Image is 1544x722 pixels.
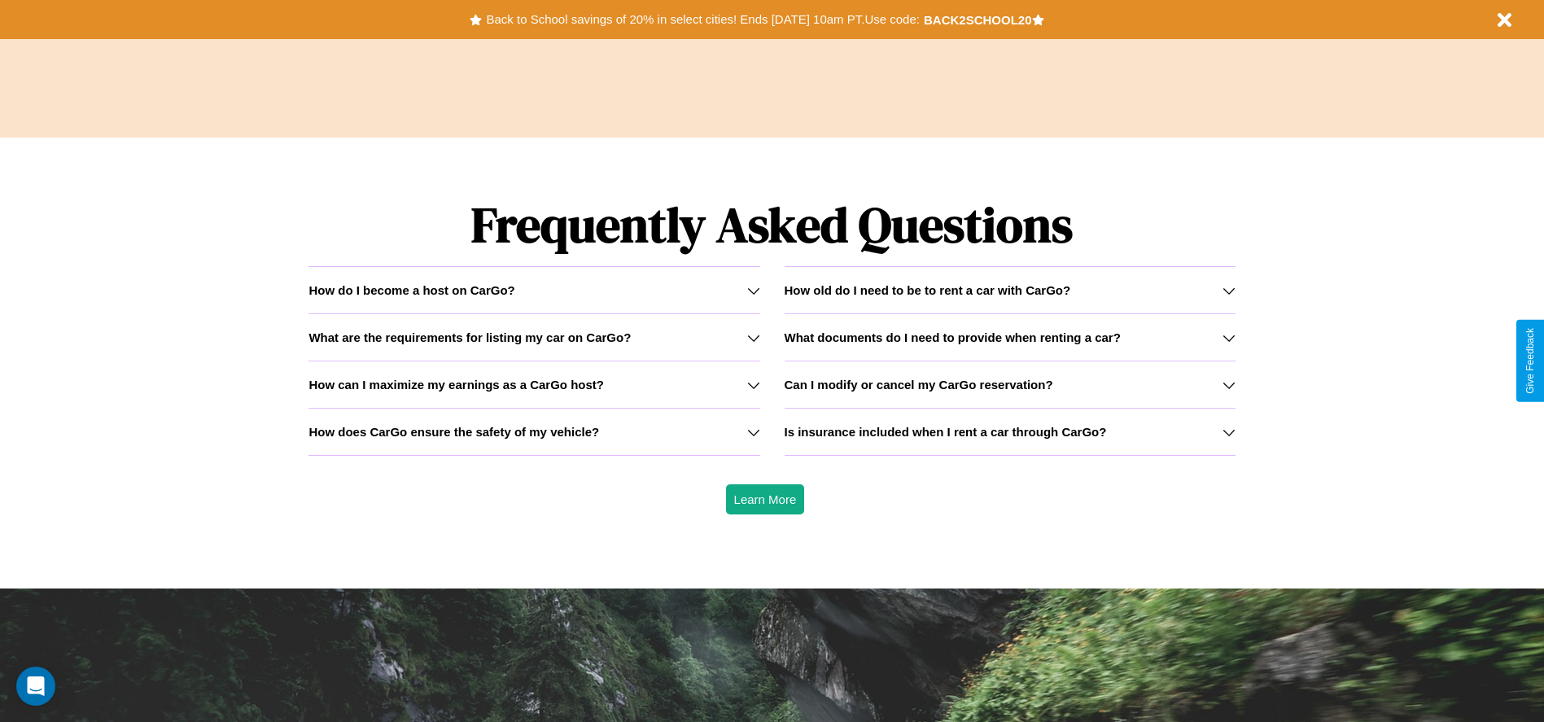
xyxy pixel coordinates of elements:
[308,425,599,439] h3: How does CarGo ensure the safety of my vehicle?
[308,378,604,392] h3: How can I maximize my earnings as a CarGo host?
[726,484,805,514] button: Learn More
[785,330,1121,344] h3: What documents do I need to provide when renting a car?
[308,283,514,297] h3: How do I become a host on CarGo?
[1524,328,1536,394] div: Give Feedback
[308,183,1235,266] h1: Frequently Asked Questions
[482,8,923,31] button: Back to School savings of 20% in select cities! Ends [DATE] 10am PT.Use code:
[785,283,1071,297] h3: How old do I need to be to rent a car with CarGo?
[785,425,1107,439] h3: Is insurance included when I rent a car through CarGo?
[308,330,631,344] h3: What are the requirements for listing my car on CarGo?
[924,13,1032,27] b: BACK2SCHOOL20
[785,378,1053,392] h3: Can I modify or cancel my CarGo reservation?
[16,667,55,706] div: Open Intercom Messenger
